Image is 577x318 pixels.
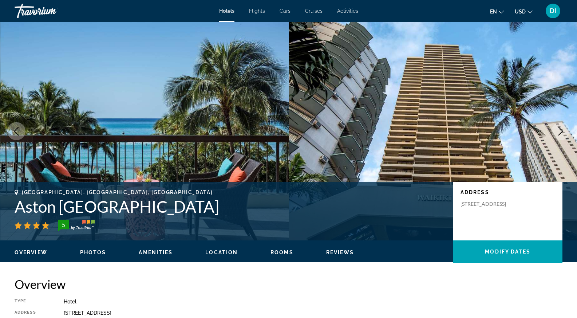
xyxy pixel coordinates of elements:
span: DI [550,7,556,15]
span: USD [515,9,526,15]
div: Address [15,310,46,316]
button: Next image [552,122,570,140]
button: Amenities [139,249,173,256]
a: Flights [249,8,265,14]
div: Type [15,299,46,305]
button: Overview [15,249,47,256]
button: Change language [490,6,504,17]
div: Hotel [64,299,562,305]
button: Modify Dates [453,240,562,263]
span: Modify Dates [485,249,530,255]
button: Reviews [326,249,354,256]
h1: Aston [GEOGRAPHIC_DATA] [15,197,446,216]
h2: Overview [15,277,562,291]
div: [STREET_ADDRESS] [64,310,562,316]
div: 5 [56,220,71,229]
button: Photos [80,249,106,256]
a: Cruises [305,8,323,14]
button: Rooms [270,249,293,256]
a: Activities [337,8,358,14]
img: TrustYou guest rating badge [58,220,95,231]
p: Address [461,189,555,195]
button: User Menu [544,3,562,19]
a: Cars [280,8,291,14]
a: Travorium [15,1,87,20]
span: [GEOGRAPHIC_DATA], [GEOGRAPHIC_DATA], [GEOGRAPHIC_DATA] [22,189,213,195]
button: Previous image [7,122,25,140]
button: Change currency [515,6,533,17]
p: [STREET_ADDRESS] [461,201,519,207]
a: Hotels [219,8,234,14]
span: en [490,9,497,15]
button: Location [205,249,238,256]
